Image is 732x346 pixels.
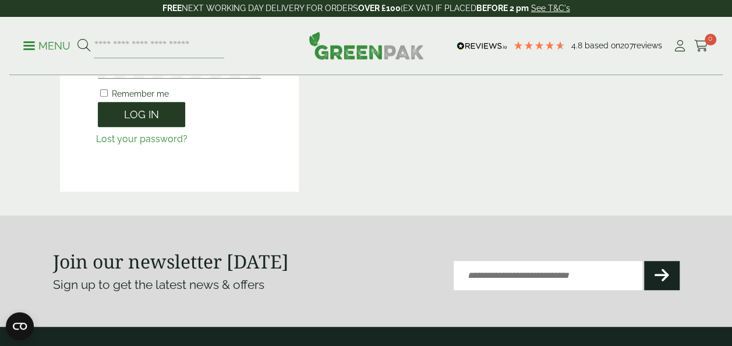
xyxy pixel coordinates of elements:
i: My Account [673,40,687,52]
strong: Join our newsletter [DATE] [53,249,289,274]
span: 207 [620,41,634,50]
span: reviews [634,41,662,50]
i: Cart [694,40,709,52]
span: 4.8 [571,41,585,50]
div: 4.79 Stars [513,40,565,51]
span: Remember me [112,89,169,98]
span: Based on [585,41,620,50]
button: Open CMP widget [6,312,34,340]
strong: OVER £100 [358,3,401,13]
img: GreenPak Supplies [309,31,424,59]
a: 0 [694,37,709,55]
button: Log in [98,102,185,127]
span: 0 [705,34,716,45]
p: Menu [23,39,70,53]
p: Sign up to get the latest news & offers [53,276,335,294]
a: See T&C's [531,3,570,13]
input: Remember me [100,89,108,97]
img: REVIEWS.io [457,42,507,50]
strong: BEFORE 2 pm [476,3,529,13]
a: Lost your password? [96,133,188,144]
strong: FREE [162,3,182,13]
a: Menu [23,39,70,51]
